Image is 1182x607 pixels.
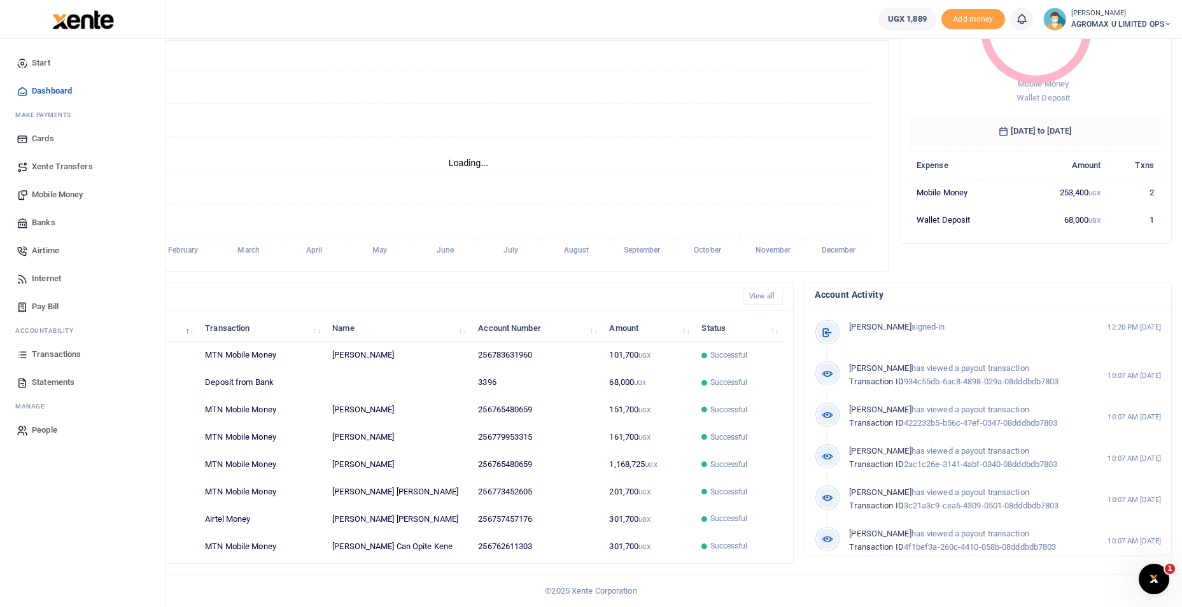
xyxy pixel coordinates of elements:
span: Successful [710,540,748,552]
p: has viewed a payout transaction 4f1bef3a-260c-4410-058b-08dddbdb7803 [849,527,1083,554]
p: has viewed a payout transaction 934c55db-6ac8-4898-029a-08dddbdb7803 [849,362,1083,389]
small: UGX [1088,217,1101,224]
span: Successful [710,377,748,388]
th: Name: activate to sort column ascending [325,314,471,342]
h6: [DATE] to [DATE] [910,116,1161,146]
a: Mobile Money [10,181,155,209]
small: 10:07 AM [DATE] [1108,494,1161,505]
tspan: June [437,246,454,255]
a: Statements [10,368,155,396]
tspan: December [822,246,857,255]
span: Transaction ID [849,377,903,386]
span: Successful [710,349,748,361]
small: UGX [638,543,651,550]
span: anage [22,401,45,411]
a: Xente Transfers [10,153,155,181]
td: [PERSON_NAME] [325,424,471,451]
tspan: October [694,246,722,255]
a: Pay Bill [10,293,155,321]
span: Transaction ID [849,501,903,510]
span: [PERSON_NAME] [849,446,911,456]
th: Transaction: activate to sort column ascending [198,314,325,342]
tspan: February [168,246,199,255]
span: Add money [941,9,1005,30]
td: MTN Mobile Money [198,342,325,369]
td: MTN Mobile Money [198,396,325,424]
span: People [32,424,57,436]
th: Amount: activate to sort column ascending [602,314,694,342]
span: AGROMAX U LIMITED OPS [1071,18,1172,30]
h4: Account Activity [815,288,1161,302]
iframe: Intercom live chat [1139,564,1169,594]
td: 2 [1108,179,1161,206]
td: [PERSON_NAME] [325,451,471,478]
small: UGX [638,516,651,523]
td: 1,168,725 [602,451,694,478]
p: has viewed a payout transaction 3c21a3c9-cea6-4309-0501-08dddbdb7803 [849,486,1083,513]
small: 12:20 PM [DATE] [1108,322,1161,333]
li: M [10,105,155,125]
img: logo-large [52,10,114,29]
span: ake Payments [22,110,71,120]
span: Banks [32,216,55,229]
a: Airtime [10,237,155,265]
tspan: November [756,246,792,255]
p: signed-in [849,321,1083,334]
td: 256779953315 [471,424,602,451]
a: View all [743,288,784,305]
span: [PERSON_NAME] [849,322,911,331]
text: Loading... [449,158,489,168]
span: Cards [32,132,54,145]
a: Start [10,49,155,77]
span: Airtime [32,244,59,257]
tspan: July [503,246,518,255]
li: Ac [10,321,155,340]
th: Status: activate to sort column ascending [694,314,783,342]
span: Start [32,57,50,69]
td: 253,400 [1018,179,1108,206]
th: Expense [910,151,1019,179]
small: 10:07 AM [DATE] [1108,536,1161,547]
tspan: April [306,246,323,255]
small: 10:07 AM [DATE] [1108,370,1161,381]
td: [PERSON_NAME] [PERSON_NAME] [325,478,471,506]
span: Xente Transfers [32,160,93,173]
td: 301,700 [602,533,694,559]
a: Dashboard [10,77,155,105]
h4: Recent Transactions [59,290,733,303]
span: Pay Bill [32,300,59,313]
th: Txns [1108,151,1161,179]
td: 256773452605 [471,478,602,506]
tspan: March [237,246,260,255]
p: has viewed a payout transaction 422232b5-b56c-47ef-0347-08dddbdb7803 [849,403,1083,430]
td: 101,700 [602,342,694,369]
td: MTN Mobile Money [198,424,325,451]
a: logo-small logo-large logo-large [51,14,114,24]
span: Wallet Deposit [1017,93,1070,102]
td: [PERSON_NAME] Can Opite Kene [325,533,471,559]
span: [PERSON_NAME] [849,487,911,497]
span: Successful [710,404,748,415]
small: UGX [634,379,646,386]
td: 1 [1108,206,1161,233]
td: 301,700 [602,505,694,533]
span: Internet [32,272,61,285]
small: UGX [638,352,651,359]
span: [PERSON_NAME] [849,363,911,373]
td: MTN Mobile Money [198,478,325,506]
span: Transaction ID [849,418,903,428]
span: Transaction ID [849,542,903,552]
td: [PERSON_NAME] [325,396,471,424]
img: profile-user [1043,8,1066,31]
th: Account Number: activate to sort column ascending [471,314,602,342]
span: 1 [1165,564,1175,574]
a: UGX 1,889 [878,8,936,31]
span: Statements [32,376,74,389]
td: Deposit from Bank [198,369,325,396]
a: Banks [10,209,155,237]
span: Mobile Money [32,188,83,201]
li: Toup your wallet [941,9,1005,30]
span: UGX 1,889 [888,13,927,25]
td: 256765480659 [471,451,602,478]
li: M [10,396,155,416]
